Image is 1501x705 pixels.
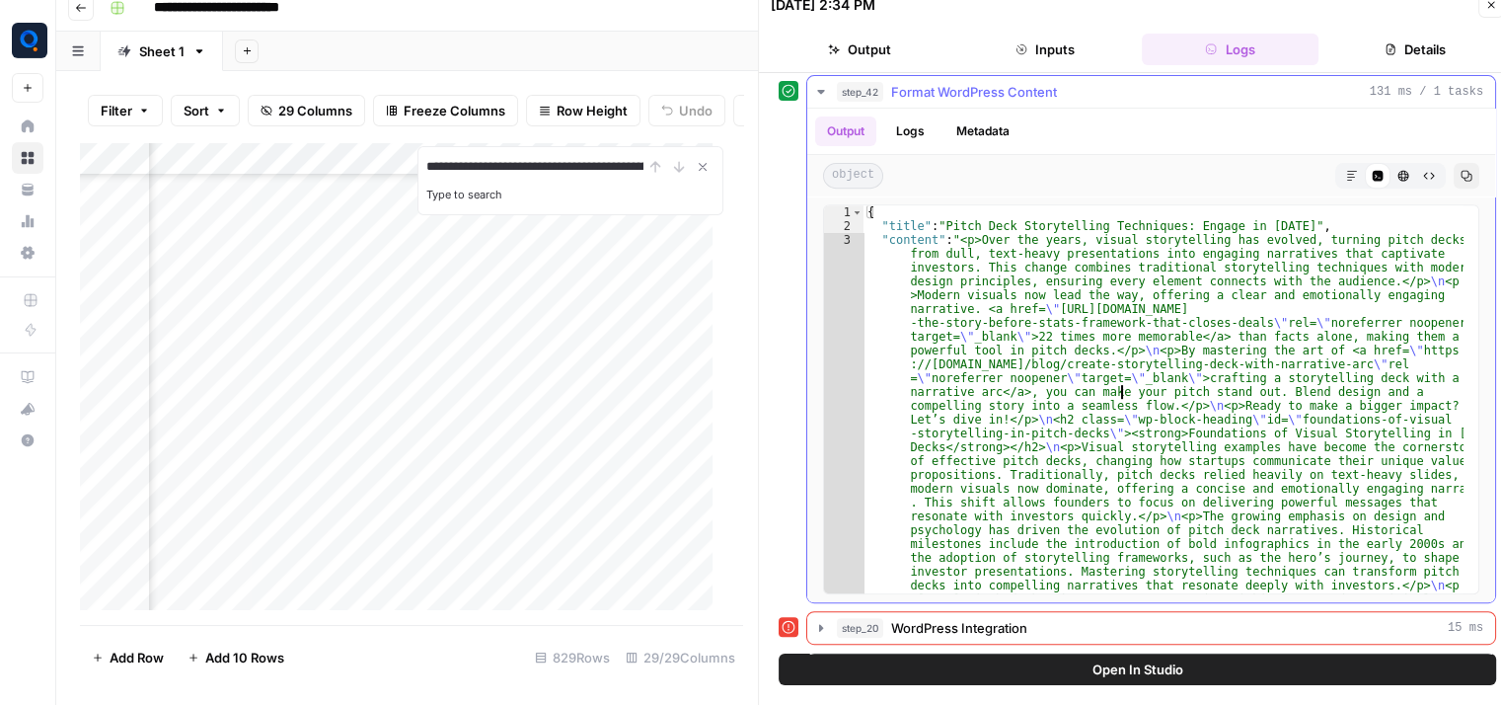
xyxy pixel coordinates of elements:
[527,642,618,673] div: 829 Rows
[807,612,1495,644] button: 15 ms
[184,101,209,120] span: Sort
[823,163,883,189] span: object
[12,205,43,237] a: Usage
[815,117,876,146] button: Output
[278,101,352,120] span: 29 Columns
[807,76,1495,108] button: 131 ms / 1 tasks
[13,394,42,424] div: What's new?
[557,101,628,120] span: Row Height
[648,95,725,126] button: Undo
[101,101,132,120] span: Filter
[852,205,863,219] span: Toggle code folding, rows 1 through 9
[426,188,502,201] label: Type to search
[807,109,1495,602] div: 131 ms / 1 tasks
[12,174,43,205] a: Your Data
[101,32,223,71] a: Sheet 1
[373,95,518,126] button: Freeze Columns
[12,361,43,393] a: AirOps Academy
[771,34,948,65] button: Output
[526,95,640,126] button: Row Height
[12,111,43,142] a: Home
[944,117,1021,146] button: Metadata
[891,618,1027,638] span: WordPress Integration
[12,425,43,456] button: Help + Support
[837,618,883,638] span: step_20
[824,205,863,219] div: 1
[12,142,43,174] a: Browse
[404,101,505,120] span: Freeze Columns
[110,648,164,667] span: Add Row
[837,82,883,102] span: step_42
[12,393,43,425] button: What's new?
[171,95,240,126] button: Sort
[618,642,743,673] div: 29/29 Columns
[205,648,284,667] span: Add 10 Rows
[1370,83,1483,101] span: 131 ms / 1 tasks
[1142,34,1319,65] button: Logs
[679,101,713,120] span: Undo
[1448,619,1483,637] span: 15 ms
[12,237,43,269] a: Settings
[1092,660,1183,679] span: Open In Studio
[691,155,714,179] button: Close Search
[884,117,937,146] button: Logs
[248,95,365,126] button: 29 Columns
[12,23,47,58] img: Qubit - SEO Logo
[88,95,163,126] button: Filter
[824,219,863,233] div: 2
[176,642,296,673] button: Add 10 Rows
[956,34,1134,65] button: Inputs
[139,41,185,61] div: Sheet 1
[779,654,1496,685] button: Open In Studio
[80,642,176,673] button: Add Row
[12,16,43,65] button: Workspace: Qubit - SEO
[891,82,1057,102] span: Format WordPress Content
